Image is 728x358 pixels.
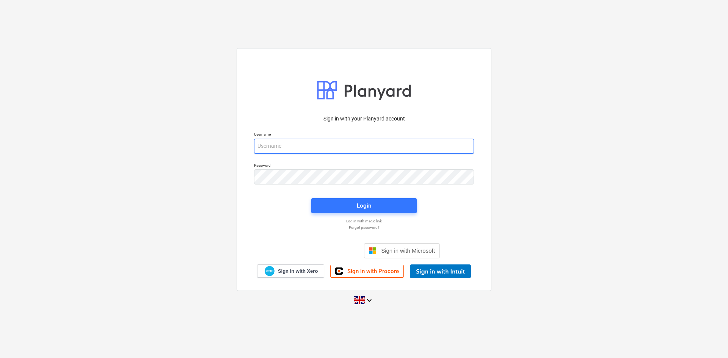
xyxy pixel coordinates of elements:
[254,132,474,138] p: Username
[365,296,374,305] i: keyboard_arrow_down
[381,247,435,254] span: Sign in with Microsoft
[347,268,399,275] span: Sign in with Procore
[278,268,318,275] span: Sign in with Xero
[284,242,362,259] iframe: Sign in with Google Button
[357,201,371,211] div: Login
[250,219,478,224] a: Log in with magic link
[690,322,728,358] iframe: Chat Widget
[265,266,275,276] img: Xero logo
[254,139,474,154] input: Username
[257,264,325,278] a: Sign in with Xero
[330,265,404,278] a: Sign in with Procore
[311,198,417,213] button: Login
[254,115,474,123] p: Sign in with your Planyard account
[254,163,474,169] p: Password
[250,225,478,230] a: Forgot password?
[369,247,377,255] img: Microsoft logo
